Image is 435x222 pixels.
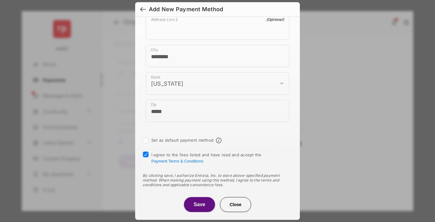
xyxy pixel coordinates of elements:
div: payment_method_screening[postal_addresses][administrativeArea] [146,72,289,95]
span: I agree to the fees listed and have read and accept the [151,152,262,163]
span: Default payment method info [216,138,222,143]
div: payment_method_screening[postal_addresses][locality] [146,45,289,67]
button: Close [220,197,251,212]
div: By clicking save, I authorize Entrata, Inc. to store above-specified payment method. When making ... [143,173,292,187]
label: Set as default payment method [151,138,213,143]
div: payment_method_screening[postal_addresses][addressLine2] [146,14,289,40]
div: payment_method_screening[postal_addresses][postalCode] [146,100,289,122]
button: I agree to the fees listed and have read and accept the [151,159,203,163]
div: Add New Payment Method [149,6,223,13]
button: Save [184,197,215,212]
